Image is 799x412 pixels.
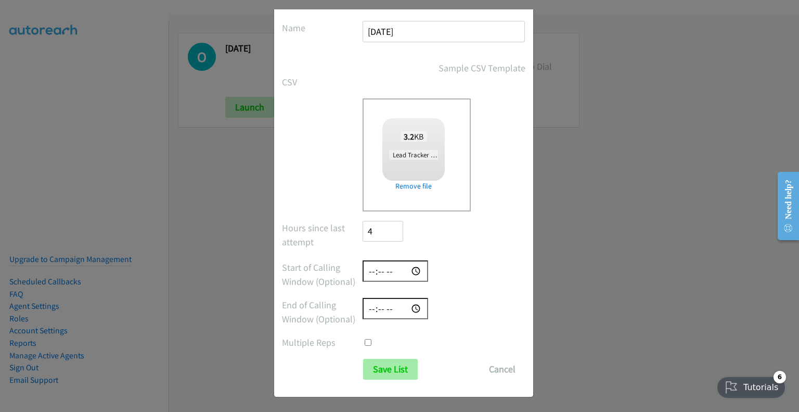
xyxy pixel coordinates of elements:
iframe: Checklist [711,367,791,404]
label: End of Calling Window (Optional) [282,298,363,326]
input: Save List [363,359,418,380]
span: Lead Tracker - [DATE].csv [389,150,466,160]
label: Hours since last attempt [282,221,363,249]
iframe: Resource Center [769,165,799,247]
span: KB [401,131,427,142]
label: Start of Calling Window (Optional) [282,260,363,289]
label: Multiple Reps [282,335,363,349]
button: Cancel [479,359,525,380]
label: CSV [282,75,363,89]
a: Remove file [382,181,445,192]
strong: 3.2 [404,131,414,142]
label: Name [282,21,363,35]
a: Sample CSV Template [439,61,525,75]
